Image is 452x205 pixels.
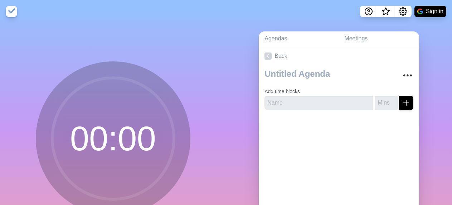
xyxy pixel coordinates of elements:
a: Meetings [339,31,419,46]
button: More [400,68,415,82]
button: Settings [394,6,412,17]
input: Mins [375,96,398,110]
img: google logo [417,9,423,14]
button: Sign in [414,6,446,17]
a: Agendas [259,31,339,46]
input: Name [264,96,373,110]
button: Help [360,6,377,17]
img: timeblocks logo [6,6,17,17]
button: What’s new [377,6,394,17]
label: Add time blocks [264,89,300,94]
a: Back [259,46,419,66]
